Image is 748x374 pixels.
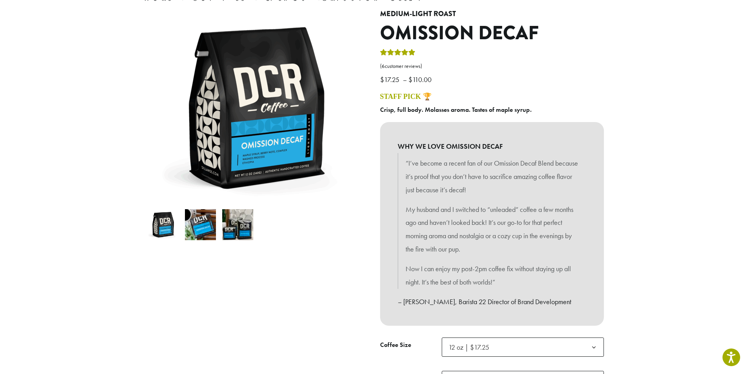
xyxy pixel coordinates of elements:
h1: Omission Decaf [380,22,604,45]
span: 12 oz | $17.25 [445,339,497,355]
b: WHY WE LOVE OMISSION DECAF [398,140,586,153]
h4: Medium-Light Roast [380,10,604,18]
img: Omission Decaf [148,209,179,240]
a: STAFF PICK 🏆 [380,93,432,100]
div: Rated 4.33 out of 5 [380,48,415,60]
bdi: 17.25 [380,75,401,84]
img: Omission Decaf - Image 2 [185,209,216,240]
a: (6customer reviews) [380,62,604,70]
span: $ [380,75,384,84]
p: Now I can enjoy my post-2pm coffee fix without staying up all night. It’s the best of both worlds!” [406,262,578,289]
bdi: 110.00 [408,75,433,84]
span: 6 [382,63,385,69]
p: – [PERSON_NAME], Barista 22 Director of Brand Development [398,295,586,308]
p: My husband and I switched to “unleaded” coffee a few months ago and haven’t looked back! It’s our... [406,203,578,256]
span: – [403,75,407,84]
p: “I’ve become a recent fan of our Omission Decaf Blend because it’s proof that you don’t have to s... [406,157,578,196]
label: Coffee Size [380,339,442,351]
span: $ [408,75,412,84]
span: 12 oz | $17.25 [448,343,489,352]
b: Crisp, full body. Molasses aroma. Tastes of maple syrup. [380,106,532,114]
img: Omission Decaf - Image 3 [222,209,253,240]
span: 12 oz | $17.25 [442,338,604,357]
